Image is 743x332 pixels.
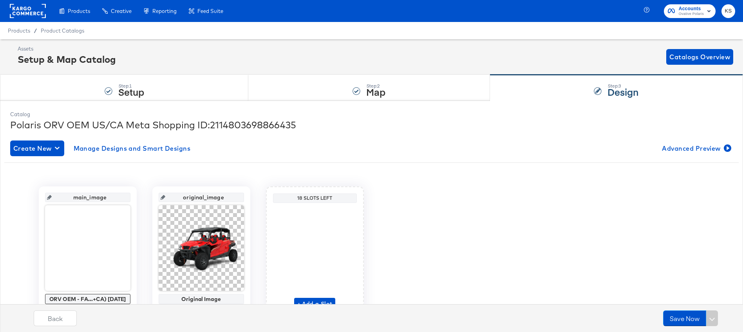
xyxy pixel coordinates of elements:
a: Product Catalogs [41,27,84,34]
span: Ovative Polaris [679,11,704,17]
span: Create New [13,143,61,154]
button: Back [34,310,77,326]
span: / [30,27,41,34]
span: Catalogs Overview [669,51,730,62]
div: Catalog [10,111,733,118]
button: Manage Designs and Smart Designs [71,140,194,156]
span: Reporting [152,8,177,14]
div: Setup & Map Catalog [18,53,116,66]
div: Polaris ORV OEM US/CA Meta Shopping ID:2114803698866435 [10,118,733,131]
div: Step: 1 [118,83,144,89]
strong: Design [607,85,638,98]
span: Manage Designs and Smart Designs [74,143,191,154]
span: Advanced Preview [662,143,730,154]
div: Original Image [161,296,242,302]
button: + Add a Slot [294,298,336,310]
span: Creative [111,8,132,14]
span: Accounts [679,5,704,13]
span: Feed Suite [197,8,223,14]
div: ORV OEM - FA...+CA) [DATE] [47,296,128,302]
button: KS [721,4,735,18]
strong: Setup [118,85,144,98]
button: AccountsOvative Polaris [664,4,716,18]
span: KS [725,7,732,16]
div: 18 Slots Left [275,195,355,201]
button: Save Now [663,310,706,326]
button: Create New [10,140,64,156]
button: Catalogs Overview [666,49,733,65]
span: Products [68,8,90,14]
div: Step: 3 [607,83,638,89]
div: Assets [18,45,116,53]
button: Advanced Preview [659,140,733,156]
span: Products [8,27,30,34]
strong: Map [366,85,385,98]
div: Step: 2 [366,83,385,89]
